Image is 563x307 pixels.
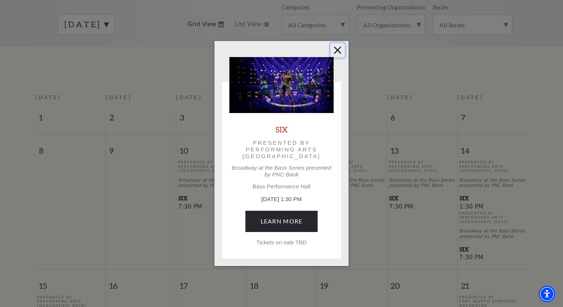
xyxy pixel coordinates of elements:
p: Bass Performance Hall [229,183,334,190]
p: Presented by Performing Arts [GEOGRAPHIC_DATA] [240,140,323,160]
button: Close [331,43,345,57]
p: [DATE] 1:30 PM [229,195,334,204]
a: February 14, 1:30 PM Learn More Tickets on sale TBD [245,211,318,232]
p: Tickets on sale TBD [229,239,334,246]
img: SIX [229,57,334,113]
a: SIX [276,124,288,134]
p: Broadway at the Bass Series presented by PNC Bank [229,165,334,178]
div: Accessibility Menu [539,286,555,302]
